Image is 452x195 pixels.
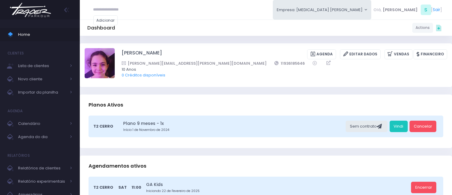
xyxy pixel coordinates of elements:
span: 11:00 [132,184,141,190]
a: Vendas [385,49,413,59]
a: Actions [412,23,433,33]
a: Financeiro [413,49,447,59]
span: Importar da planilha [18,88,66,96]
a: Cancelar [410,121,436,132]
a: GA Kids [146,181,409,188]
img: Sofia Cavalcanti [85,48,115,78]
span: Sat [118,184,127,190]
small: Iniciando 22 de Fevereiro de 2025 [146,189,409,193]
a: Agenda [307,49,336,59]
span: 10 Anos [122,67,439,73]
span: T2 Cerro [94,184,114,190]
span: [PERSON_NAME] [383,7,418,13]
h4: Clientes [8,47,24,59]
small: Início 1 de Novembro de 2024 [123,128,344,132]
a: Sair [433,7,441,13]
div: Quick actions [433,22,444,33]
span: T2 Cerro [94,123,114,129]
a: [PERSON_NAME][EMAIL_ADDRESS][PERSON_NAME][DOMAIN_NAME] [122,60,267,67]
label: Alterar foto de perfil [85,48,115,80]
span: Relatórios de clientes [18,164,66,172]
h4: Relatórios [8,150,30,162]
a: 0 Créditos disponíveis [122,72,165,78]
span: S [421,5,431,15]
a: Vindi [390,121,408,132]
a: Adicionar [93,15,118,25]
span: Relatório experimentais [18,178,66,185]
span: Olá, [374,7,382,13]
a: [PERSON_NAME] [122,49,162,59]
h3: Planos Ativos [89,96,123,113]
div: Sem contrato [346,121,388,132]
h3: Agendamentos ativos [89,157,146,175]
h5: Dashboard [87,25,115,31]
span: Novo cliente [18,75,66,83]
h4: Agenda [8,105,23,117]
span: Lista de clientes [18,62,66,70]
span: Agenda do dia [18,133,66,141]
div: [ ] [371,3,444,17]
a: Encerrar [411,182,436,193]
a: Plano 9 meses - 1x [123,120,344,127]
a: Editar Dados [340,49,381,59]
a: 11936185646 [275,60,305,67]
span: Home [18,31,72,39]
span: Calendário [18,120,66,128]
